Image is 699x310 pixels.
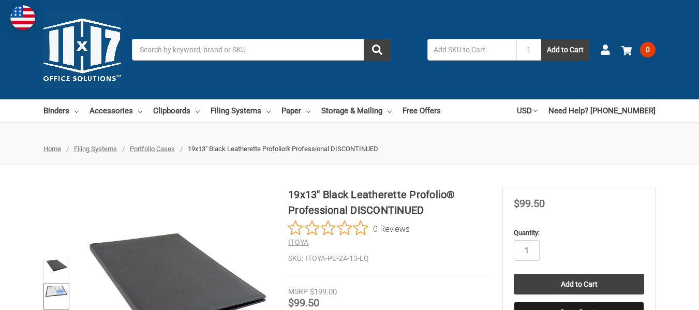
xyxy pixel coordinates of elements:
[321,99,392,122] a: Storage & Mailing
[621,36,656,63] a: 0
[288,238,308,246] a: ITOYA
[548,99,656,122] a: Need Help? [PHONE_NUMBER]
[288,286,308,297] div: MSRP
[373,220,410,236] span: 0 Reviews
[153,99,200,122] a: Clipboards
[90,99,142,122] a: Accessories
[288,253,485,264] dd: ITOYA-PU-24-13-LQ
[281,99,310,122] a: Paper
[640,42,656,57] span: 0
[288,187,485,218] h1: 19x13" Black Leatherette Profolio® Professional DISCONTINUED
[288,297,319,309] span: $99.50
[514,274,644,294] input: Add to Cart
[514,197,545,210] span: $99.50
[310,287,337,297] span: $199.00
[288,220,410,236] button: Rated 0 out of 5 stars from 0 reviews. Jump to reviews.
[45,259,68,272] img: 19x13" Black Leatherette Profolio® Professional DISCONTINUED
[43,145,61,153] a: Home
[43,11,121,88] img: 11x17.com
[514,228,644,238] label: Quantity:
[130,145,175,153] a: Portfolio Cases
[427,39,516,61] input: Add SKU to Cart
[517,99,538,122] a: USD
[188,145,378,153] span: 19x13" Black Leatherette Profolio® Professional DISCONTINUED
[43,99,79,122] a: Binders
[132,39,391,61] input: Search by keyword, brand or SKU
[211,99,271,122] a: Filing Systems
[45,285,68,297] img: 19x13" Black Leatherette Profolio® Professional DISCONTINUED
[10,5,35,30] img: duty and tax information for United States
[288,253,303,264] dt: SKU:
[74,145,117,153] a: Filing Systems
[403,99,441,122] a: Free Offers
[541,39,589,61] button: Add to Cart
